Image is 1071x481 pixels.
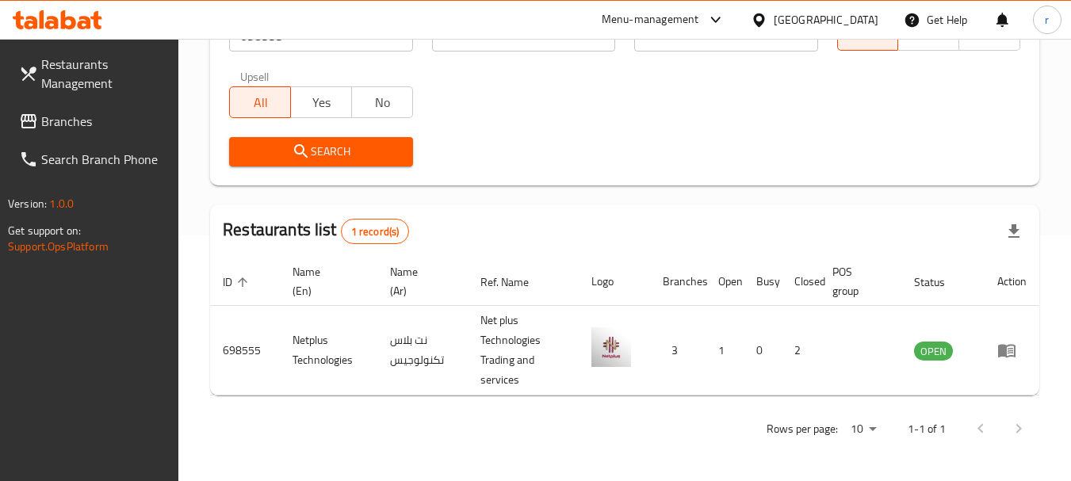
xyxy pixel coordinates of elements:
td: Netplus Technologies [280,306,377,395]
button: Search [229,137,412,166]
div: Menu-management [602,10,699,29]
a: Search Branch Phone [6,140,179,178]
p: 1-1 of 1 [908,419,946,439]
span: ID [223,273,253,292]
span: OPEN [914,342,953,361]
span: TMP [966,24,1014,47]
span: All [236,91,285,114]
span: Get support on: [8,220,81,241]
a: Support.OpsPlatform [8,236,109,257]
th: Action [985,258,1039,306]
img: Netplus Technologies [591,327,631,367]
h2: Restaurants list [223,218,409,244]
a: Branches [6,102,179,140]
div: Export file [995,212,1033,250]
span: Status [914,273,966,292]
button: All [229,86,291,118]
button: No [351,86,413,118]
div: Menu [997,341,1027,360]
th: Open [706,258,744,306]
td: نت بلاس تكنولوجيس [377,306,469,395]
button: Yes [290,86,352,118]
td: 3 [650,306,706,395]
td: 1 [706,306,744,395]
div: [GEOGRAPHIC_DATA] [774,11,878,29]
span: Search [242,142,400,162]
span: Version: [8,193,47,214]
div: Total records count [341,219,410,244]
th: Closed [782,258,820,306]
span: Ref. Name [480,273,549,292]
span: 1 record(s) [342,224,409,239]
td: 0 [744,306,782,395]
span: Name (Ar) [390,262,449,300]
th: Logo [579,258,650,306]
td: 2 [782,306,820,395]
span: TGO [905,24,953,47]
a: Restaurants Management [6,45,179,102]
span: Name (En) [293,262,358,300]
span: All [844,24,893,47]
td: 698555 [210,306,280,395]
td: Net plus Technologies Trading and services [468,306,579,395]
p: Rows per page: [767,419,838,439]
span: Restaurants Management [41,55,166,93]
div: Rows per page: [844,418,882,441]
span: Branches [41,112,166,131]
span: POS group [832,262,882,300]
th: Busy [744,258,782,306]
th: Branches [650,258,706,306]
label: Upsell [240,71,270,82]
span: r [1045,11,1049,29]
span: Search Branch Phone [41,150,166,169]
span: Yes [297,91,346,114]
span: No [358,91,407,114]
span: 1.0.0 [49,193,74,214]
table: enhanced table [210,258,1039,395]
